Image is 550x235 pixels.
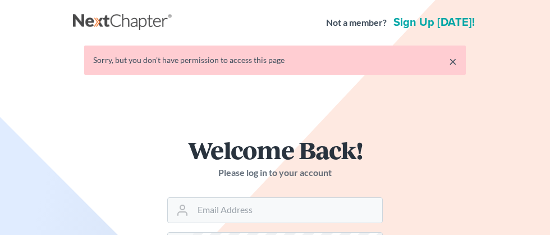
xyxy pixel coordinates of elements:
[326,16,387,29] strong: Not a member?
[167,138,383,162] h1: Welcome Back!
[193,198,382,223] input: Email Address
[93,55,457,66] div: Sorry, but you don't have permission to access this page
[391,17,477,28] a: Sign up [DATE]!
[167,166,383,179] p: Please log in to your account
[449,55,457,68] a: ×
